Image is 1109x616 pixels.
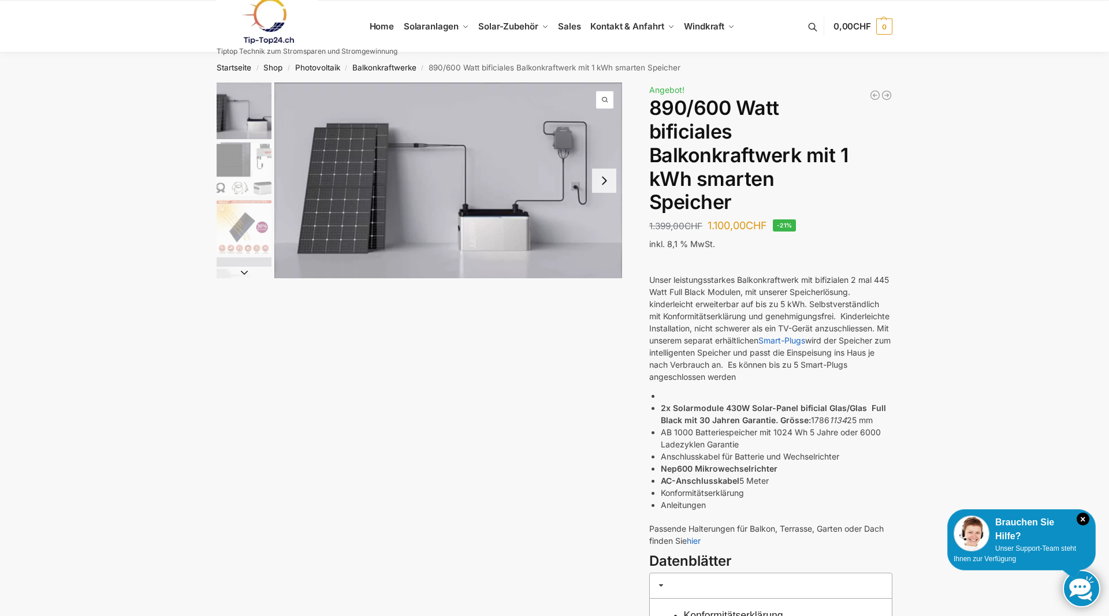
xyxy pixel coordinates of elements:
[416,64,429,73] span: /
[217,257,271,312] img: 1 (3)
[214,256,271,313] li: 4 / 7
[196,53,913,83] nav: Breadcrumb
[708,219,767,232] bdi: 1.100,00
[214,140,271,198] li: 2 / 7
[811,415,873,425] span: 1786 25 mm
[217,267,271,278] button: Next slide
[282,64,295,73] span: /
[869,89,881,101] a: Mega XXL 1780 Watt Steckerkraftwerk Genehmigungsfrei.
[687,536,701,546] a: hier
[661,487,892,499] li: Konformitätserklärung
[661,499,892,511] li: Anleitungen
[649,96,892,214] h1: 890/600 Watt bificiales Balkonkraftwerk mit 1 kWh smarten Speicher
[684,221,702,232] span: CHF
[661,464,777,473] strong: Nep600 Mikrowechselrichter
[773,219,797,232] span: -21%
[649,85,684,95] span: Angebot!
[661,450,892,462] li: Anschlusskabel für Batterie und Wechselrichter
[274,83,622,278] img: ASE 1000 Batteriespeicher
[661,403,886,425] strong: 2x Solarmodule 430W Solar-Panel bificial Glas/Glas Full Black mit 30 Jahren Garantie. Grösse:
[553,1,586,53] a: Sales
[853,21,871,32] span: CHF
[251,64,263,73] span: /
[340,64,352,73] span: /
[954,544,1076,563] span: Unser Support-Team steht Ihnen zur Verfügung
[661,476,739,486] strong: AC-Anschlusskabel
[217,48,397,55] p: Tiptop Technik zum Stromsparen und Stromgewinnung
[833,9,892,44] a: 0,00CHF 0
[649,522,892,547] p: Passende Halterungen für Balkon, Terrasse, Garten oder Dach finden Sie
[295,63,340,72] a: Photovoltaik
[679,1,740,53] a: Windkraft
[661,475,892,487] li: 5 Meter
[352,63,416,72] a: Balkonkraftwerke
[217,200,271,255] img: Bificial 30 % mehr Leistung
[1077,513,1089,525] i: Schließen
[954,516,1089,543] div: Brauchen Sie Hilfe?
[649,274,892,383] p: Unser leistungsstarkes Balkonkraftwerk mit bifizialen 2 mal 445 Watt Full Black Modulen, mit unse...
[214,83,271,140] li: 1 / 7
[881,89,892,101] a: WiFi Smart Plug für unseren Plug & Play Batteriespeicher
[474,1,553,53] a: Solar-Zubehör
[954,516,989,551] img: Customer service
[274,83,622,278] li: 1 / 7
[592,169,616,193] button: Next slide
[758,335,805,345] a: Smart-Plugs
[399,1,473,53] a: Solaranlagen
[746,219,767,232] span: CHF
[684,21,724,32] span: Windkraft
[263,63,282,72] a: Shop
[876,18,892,35] span: 0
[649,239,715,249] span: inkl. 8,1 % MwSt.
[649,221,702,232] bdi: 1.399,00
[217,63,251,72] a: Startseite
[661,426,892,450] li: AB 1000 Batteriespeicher mit 1024 Wh 5 Jahre oder 6000 Ladezyklen Garantie
[274,83,622,278] a: ASE 1000 Batteriespeicher1 3 scaled
[214,198,271,256] li: 3 / 7
[586,1,679,53] a: Kontakt & Anfahrt
[404,21,459,32] span: Solaranlagen
[217,83,271,139] img: ASE 1000 Batteriespeicher
[649,551,892,572] h3: Datenblätter
[833,21,871,32] span: 0,00
[558,21,581,32] span: Sales
[478,21,538,32] span: Solar-Zubehör
[217,142,271,197] img: 860w-mi-1kwh-speicher
[829,415,847,425] em: 1134
[590,21,664,32] span: Kontakt & Anfahrt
